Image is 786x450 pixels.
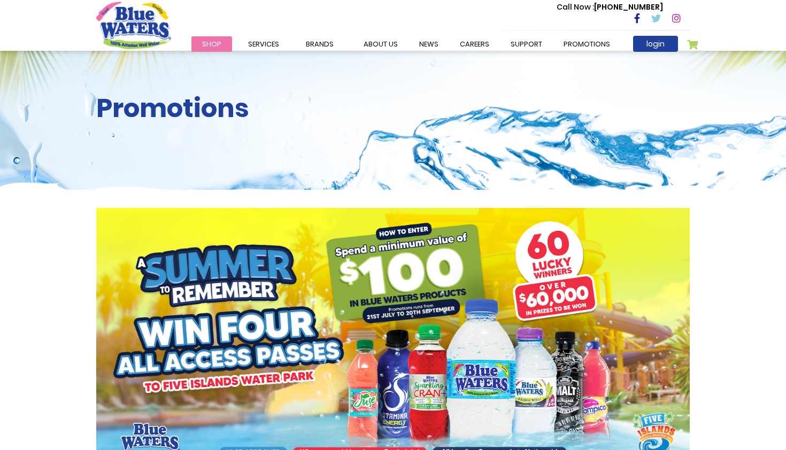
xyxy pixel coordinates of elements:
[96,2,171,49] a: store logo
[557,2,663,13] p: [PHONE_NUMBER]
[409,36,449,52] a: News
[449,36,500,52] a: careers
[353,36,409,52] a: about us
[557,2,594,12] span: Call Now :
[633,36,678,52] a: login
[306,39,334,49] span: Brands
[500,36,553,52] a: support
[96,93,690,124] h2: Promotions
[202,39,221,49] span: Shop
[248,39,279,49] span: Services
[553,36,621,52] a: Promotions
